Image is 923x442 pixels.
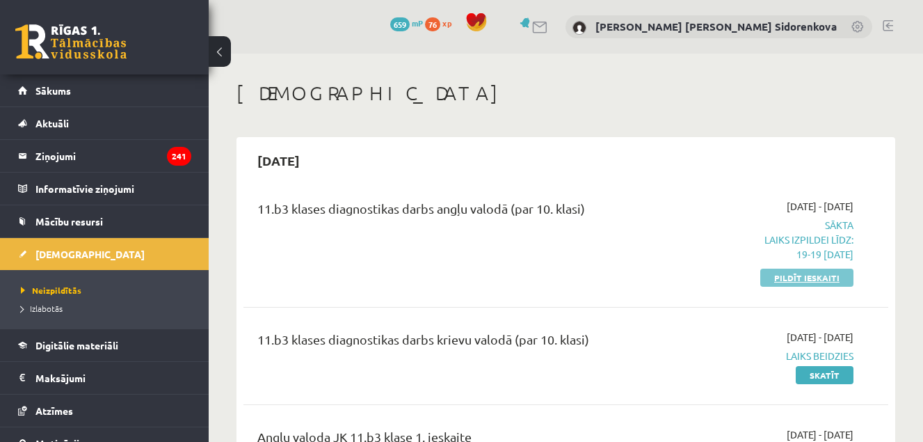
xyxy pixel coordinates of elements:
span: [DATE] - [DATE] [787,427,853,442]
span: Digitālie materiāli [35,339,118,352]
span: Mācību resursi [35,215,103,228]
span: Sākta [668,218,853,262]
h2: [DATE] [243,144,314,177]
span: xp [442,17,451,29]
span: Aktuāli [35,117,69,129]
a: [DEMOGRAPHIC_DATA] [18,238,191,270]
legend: Maksājumi [35,362,191,394]
a: Neizpildītās [21,284,195,297]
span: Neizpildītās [21,285,81,296]
a: Atzīmes [18,395,191,427]
a: Digitālie materiāli [18,329,191,361]
a: Mācību resursi [18,205,191,237]
span: [DATE] - [DATE] [787,330,853,345]
a: Maksājumi [18,362,191,394]
span: Laiks beidzies [668,349,853,363]
legend: Informatīvie ziņojumi [35,173,191,205]
legend: Ziņojumi [35,140,191,172]
p: Laiks izpildei līdz: 19-19 [DATE] [668,232,853,262]
img: Anna Marija Sidorenkova [572,21,586,35]
a: Sākums [18,74,191,106]
a: [PERSON_NAME] [PERSON_NAME] Sidorenkova [595,19,837,33]
a: Ziņojumi241 [18,140,191,172]
span: [DATE] - [DATE] [787,199,853,214]
span: 76 [425,17,440,31]
div: 11.b3 klases diagnostikas darbs krievu valodā (par 10. klasi) [257,330,648,356]
span: Sākums [35,84,71,97]
div: 11.b3 klases diagnostikas darbs angļu valodā (par 10. klasi) [257,199,648,225]
span: mP [412,17,423,29]
a: Informatīvie ziņojumi [18,173,191,205]
h1: [DEMOGRAPHIC_DATA] [236,81,895,105]
span: Izlabotās [21,303,63,314]
i: 241 [167,147,191,166]
span: 659 [390,17,410,31]
span: [DEMOGRAPHIC_DATA] [35,248,145,260]
a: Izlabotās [21,302,195,315]
a: Aktuāli [18,107,191,139]
a: Rīgas 1. Tālmācības vidusskola [15,24,127,59]
a: 76 xp [425,17,458,29]
span: Atzīmes [35,404,73,417]
a: Pildīt ieskaiti [760,269,853,287]
a: 659 mP [390,17,423,29]
a: Skatīt [796,366,853,384]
